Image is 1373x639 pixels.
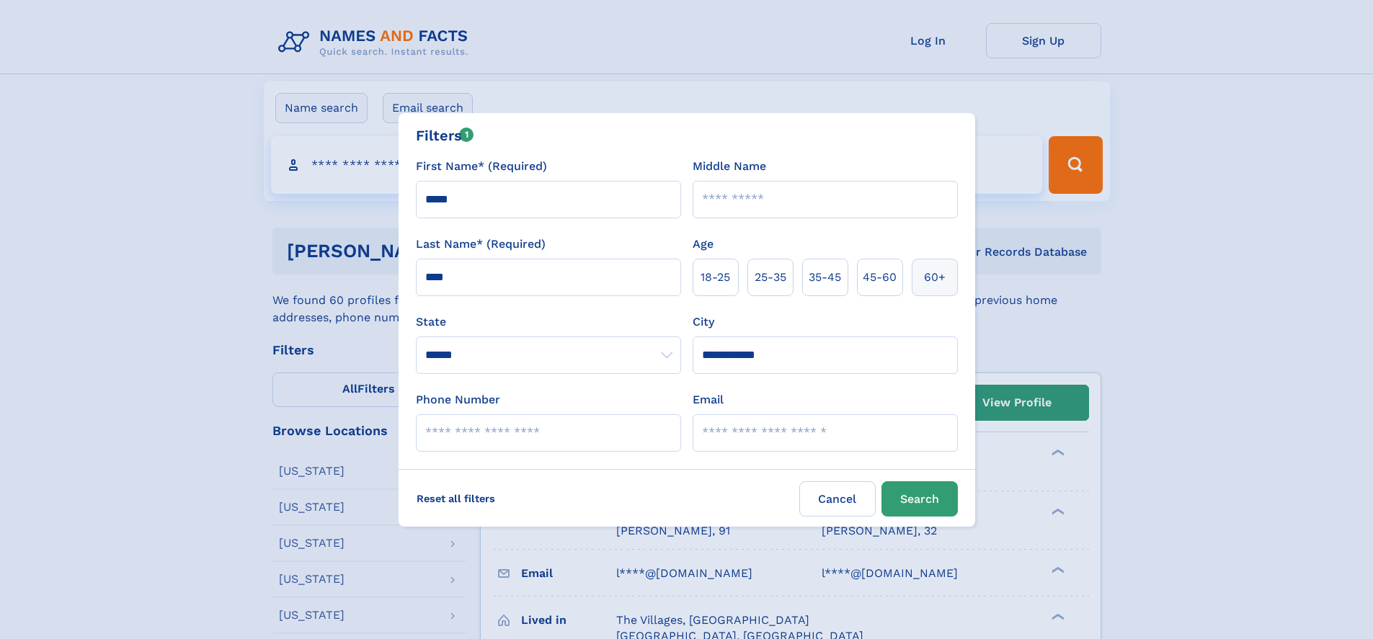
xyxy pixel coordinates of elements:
label: Email [693,391,724,408]
label: Phone Number [416,391,500,408]
label: First Name* (Required) [416,158,547,175]
label: Last Name* (Required) [416,236,546,253]
label: Cancel [799,481,876,517]
span: 35‑45 [809,269,841,286]
span: 18‑25 [701,269,730,286]
span: 25‑35 [755,269,786,286]
button: Search [881,481,958,517]
div: Filters [416,125,474,146]
span: 45‑60 [863,269,897,286]
label: State [416,313,681,331]
label: Reset all filters [407,481,505,516]
span: 60+ [924,269,946,286]
label: Age [693,236,714,253]
label: Middle Name [693,158,766,175]
label: City [693,313,714,331]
